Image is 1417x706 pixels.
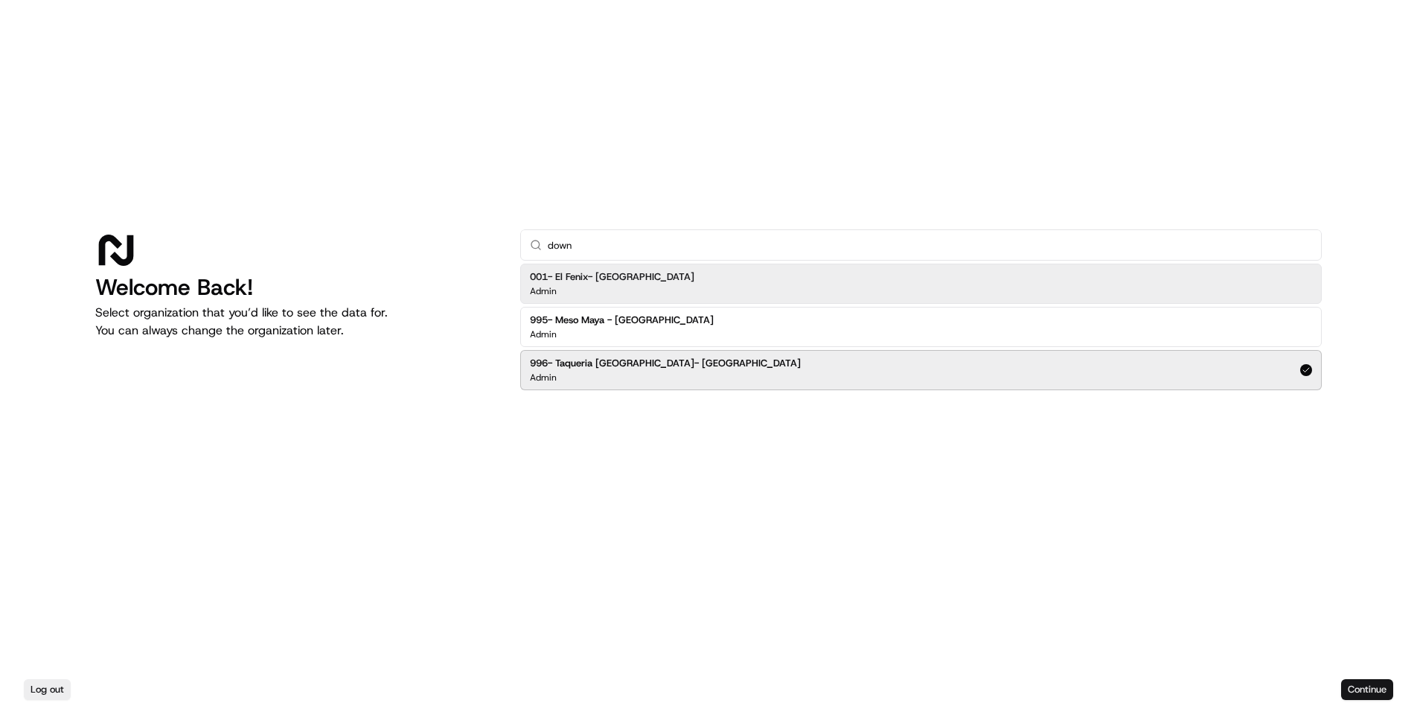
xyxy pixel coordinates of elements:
[530,372,557,384] p: Admin
[520,261,1322,393] div: Suggestions
[530,328,557,340] p: Admin
[530,270,694,284] h2: 001- El Fenix- [GEOGRAPHIC_DATA]
[95,274,496,301] h1: Welcome Back!
[530,314,714,327] h2: 995- Meso Maya - [GEOGRAPHIC_DATA]
[530,357,801,370] h2: 996- Taqueria [GEOGRAPHIC_DATA]- [GEOGRAPHIC_DATA]
[530,285,557,297] p: Admin
[24,679,71,700] button: Log out
[548,230,1312,260] input: Type to search...
[95,304,496,340] p: Select organization that you’d like to see the data for. You can always change the organization l...
[1341,679,1393,700] button: Continue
